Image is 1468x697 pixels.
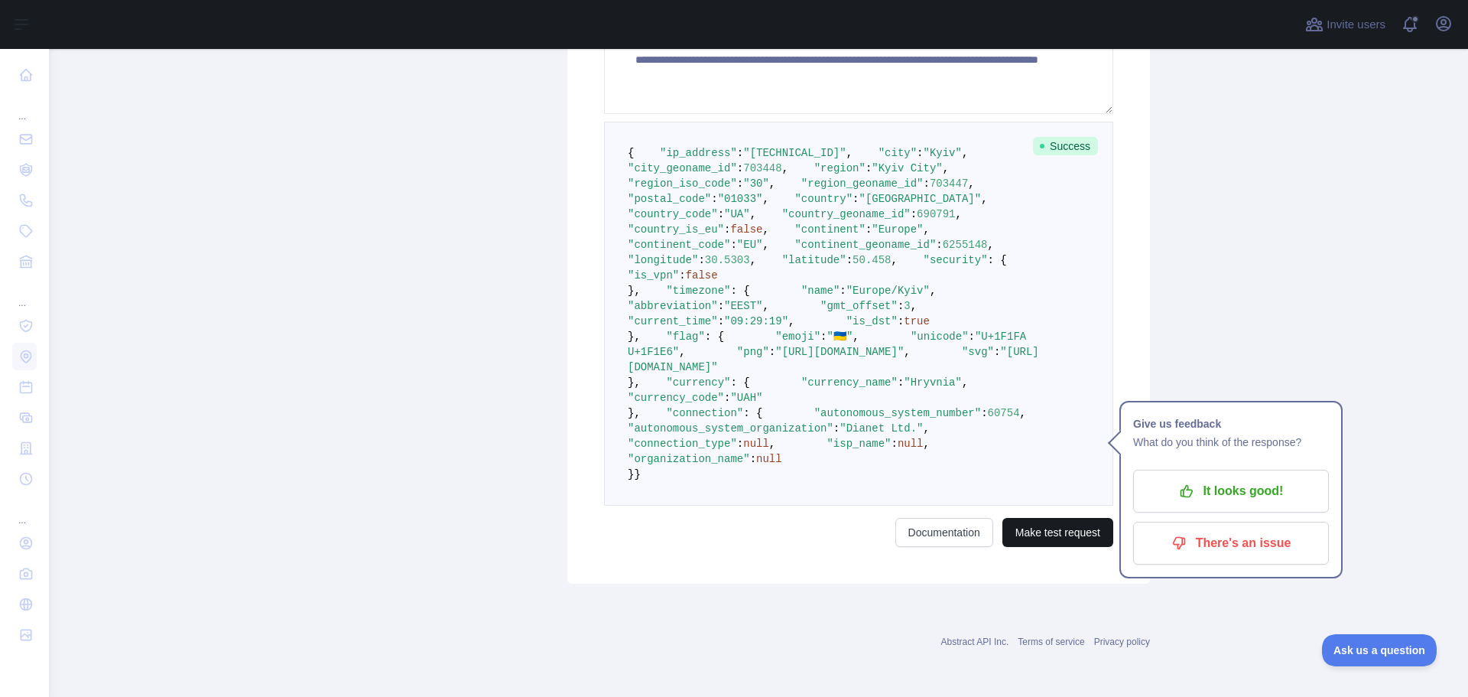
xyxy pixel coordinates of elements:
[898,315,904,327] span: :
[628,422,833,435] span: "autonomous_system_organization"
[891,438,897,450] span: :
[1302,12,1388,37] button: Invite users
[911,300,917,312] span: ,
[724,223,730,236] span: :
[988,407,1020,419] span: 60754
[833,422,840,435] span: :
[943,239,988,251] span: 6255148
[628,147,634,159] span: {
[981,407,987,419] span: :
[840,422,923,435] span: "Dianet Ltd."
[628,468,634,480] span: }
[762,193,768,205] span: ,
[904,346,910,358] span: ,
[904,376,962,389] span: "Hryvnia"
[981,193,987,205] span: ,
[705,331,724,343] span: : {
[769,346,775,358] span: :
[859,193,981,205] span: "[GEOGRAPHIC_DATA]"
[628,162,737,174] span: "city_geoname_id"
[956,208,962,220] span: ,
[962,376,968,389] span: ,
[628,331,641,343] span: },
[924,223,930,236] span: ,
[628,407,641,419] span: },
[846,315,898,327] span: "is_dst"
[628,300,718,312] span: "abbreviation"
[666,331,704,343] span: "flag"
[904,315,930,327] span: true
[628,315,718,327] span: "current_time"
[853,331,859,343] span: ,
[814,407,981,419] span: "autonomous_system_number"
[866,162,872,174] span: :
[911,208,917,220] span: :
[923,422,929,435] span: ,
[628,438,737,450] span: "connection_type"
[988,254,1007,266] span: : {
[628,208,718,220] span: "country_code"
[917,147,923,159] span: :
[705,254,750,266] span: 30.5303
[853,193,859,205] span: :
[866,223,872,236] span: :
[924,254,988,266] span: "security"
[917,208,955,220] span: 690791
[801,178,924,190] span: "region_geoname_id"
[666,407,743,419] span: "connection"
[724,392,730,404] span: :
[737,147,743,159] span: :
[743,147,846,159] span: "[TECHNICAL_ID]"
[853,254,891,266] span: 50.458
[879,147,917,159] span: "city"
[730,392,762,404] span: "UAH"
[846,254,853,266] span: :
[12,278,37,309] div: ...
[794,193,853,205] span: "country"
[1133,470,1329,513] button: It looks good!
[794,239,936,251] span: "continent_geoname_id"
[788,315,794,327] span: ,
[820,331,827,343] span: :
[628,392,724,404] span: "currency_code"
[737,346,769,358] span: "png"
[724,315,788,327] span: "09:29:19"
[724,208,750,220] span: "UA"
[666,376,730,389] span: "currency"
[718,315,724,327] span: :
[1133,433,1329,451] p: What do you think of the response?
[1322,634,1437,666] iframe: Toggle Customer Support
[743,407,762,419] span: : {
[737,438,743,450] span: :
[794,223,865,236] span: "continent"
[782,254,846,266] span: "latitude"
[737,162,743,174] span: :
[846,147,853,159] span: ,
[962,346,994,358] span: "svg"
[962,147,968,159] span: ,
[898,376,904,389] span: :
[782,208,911,220] span: "country_geoname_id"
[846,285,930,297] span: "Europe/Kyiv"
[814,162,866,174] span: "region"
[718,193,763,205] span: "01033"
[930,178,968,190] span: 703447
[1094,637,1150,647] a: Privacy policy
[936,239,942,251] span: :
[827,438,891,450] span: "isp_name"
[924,438,930,450] span: ,
[1033,137,1098,155] span: Success
[988,239,994,251] span: ,
[679,346,685,358] span: ,
[737,178,743,190] span: :
[1020,407,1026,419] span: ,
[628,193,711,205] span: "postal_code"
[872,223,923,236] span: "Europe"
[750,208,756,220] span: ,
[782,162,788,174] span: ,
[930,285,936,297] span: ,
[892,254,898,266] span: ,
[762,300,768,312] span: ,
[840,285,846,297] span: :
[628,239,730,251] span: "continent_code"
